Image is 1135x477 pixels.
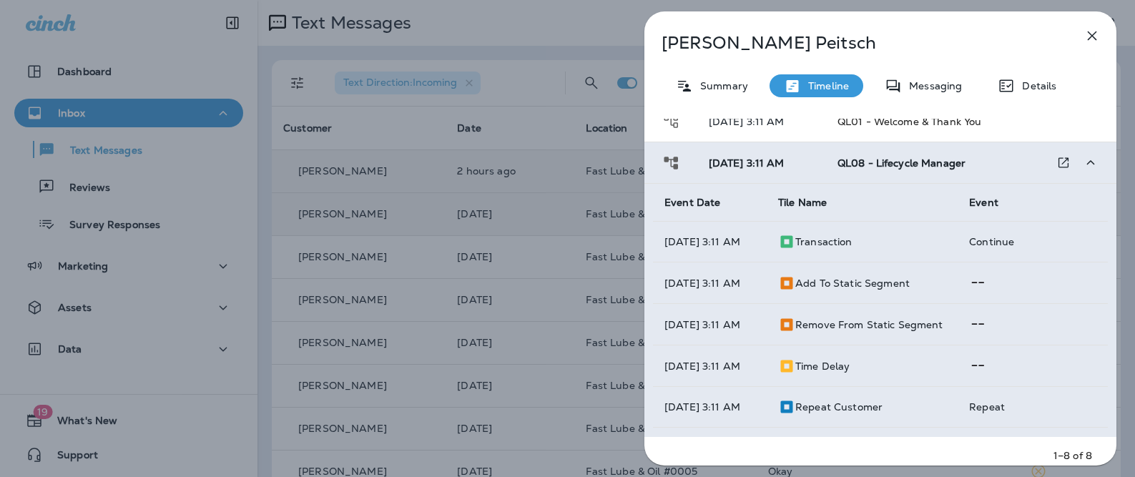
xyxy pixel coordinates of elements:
[969,236,1096,247] p: Continue
[969,196,998,209] span: Event
[902,80,962,92] p: Messaging
[801,80,849,92] p: Timeline
[795,319,943,330] p: Remove from Static Segment
[664,360,755,372] p: [DATE] 3:11 AM
[662,155,680,168] span: Journey
[778,196,827,209] span: Tile Name
[662,33,1052,53] p: [PERSON_NAME] Peitsch
[664,401,755,413] p: [DATE] 3:11 AM
[709,157,785,169] span: [DATE] 3:11 AM
[1051,148,1076,177] button: Go to Journey
[795,360,850,372] p: Time Delay
[1053,448,1092,463] p: 1–8 of 8
[664,236,755,247] p: [DATE] 3:11 AM
[837,157,966,169] span: QL08 - Lifecycle Manager
[662,114,680,127] span: Journey
[795,401,883,413] p: Repeat Customer
[709,116,815,127] p: [DATE] 3:11 AM
[1076,148,1105,177] button: Collapse
[693,80,748,92] p: Summary
[664,277,755,289] p: [DATE] 3:11 AM
[664,319,755,330] p: [DATE] 3:11 AM
[1015,80,1056,92] p: Details
[969,401,1096,413] p: repeat
[837,115,982,128] span: QL01 - Welcome & Thank You
[795,277,910,289] p: Add to Static Segment
[664,196,720,209] span: Event Date
[795,236,853,247] p: Transaction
